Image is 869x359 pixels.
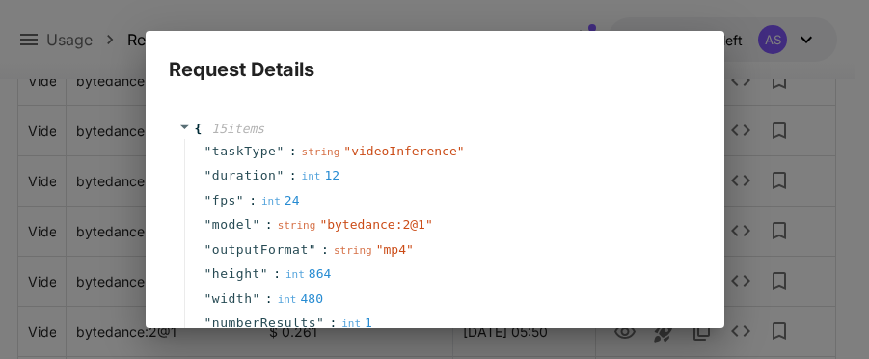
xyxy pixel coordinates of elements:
div: 1 [341,314,372,333]
span: " [252,217,259,232]
span: " videoInference " [343,144,464,158]
span: " [236,193,244,207]
div: 864 [285,264,331,284]
span: string [278,219,316,232]
span: int [341,318,361,330]
span: " mp4 " [376,242,414,257]
span: 15 item s [211,122,264,136]
span: { [195,120,203,139]
span: " bytedance:2@1 " [319,217,432,232]
span: string [302,146,340,158]
span: int [302,170,321,182]
span: " [276,168,284,182]
span: " [204,316,212,330]
span: " [204,217,212,232]
span: : [321,240,329,260]
span: width [212,290,253,309]
div: 12 [302,166,340,185]
span: outputFormat [212,240,309,260]
span: " [309,242,316,257]
span: : [289,166,297,185]
span: : [249,191,257,210]
span: : [329,314,337,333]
span: int [261,195,281,207]
span: " [204,193,212,207]
span: taskType [212,142,277,161]
span: string [334,244,372,257]
span: : [273,264,281,284]
span: " [252,291,259,306]
span: " [204,291,212,306]
span: " [204,168,212,182]
span: " [204,242,212,257]
span: fps [212,191,236,210]
span: " [204,266,212,281]
span: : [265,215,273,235]
span: " [260,266,268,281]
h2: Request Details [146,31,724,85]
div: 480 [278,290,323,309]
span: : [265,290,273,309]
span: int [278,293,297,306]
span: " [316,316,324,330]
span: int [285,268,305,281]
span: height [212,264,260,284]
span: numberResults [212,314,316,333]
span: " [204,144,212,158]
span: duration [212,166,277,185]
span: " [276,144,284,158]
div: 24 [261,191,300,210]
span: model [212,215,253,235]
span: : [289,142,297,161]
